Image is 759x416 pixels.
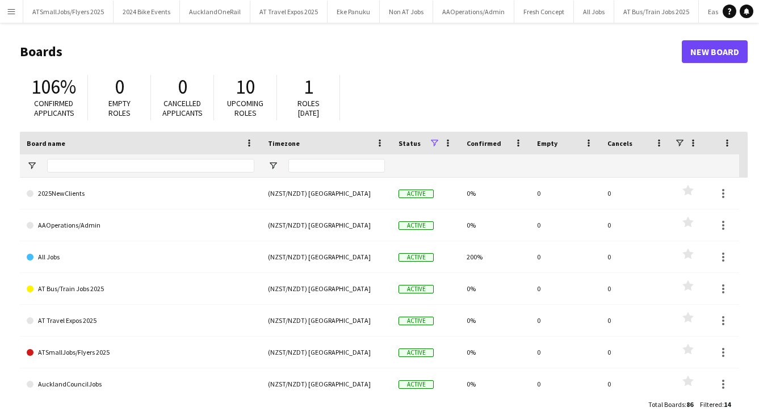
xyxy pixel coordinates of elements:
button: Open Filter Menu [268,161,278,171]
div: 0% [460,337,530,368]
span: Cancels [607,139,632,148]
button: AT Bus/Train Jobs 2025 [614,1,699,23]
div: 0 [530,273,601,304]
div: 0 [530,337,601,368]
span: Empty roles [108,98,131,118]
input: Timezone Filter Input [288,159,385,173]
div: 0 [530,209,601,241]
span: Active [399,221,434,230]
span: Active [399,190,434,198]
button: Eke Panuku [328,1,380,23]
span: Roles [DATE] [297,98,320,118]
button: AAOperations/Admin [433,1,514,23]
button: AucklandOneRail [180,1,250,23]
div: 0% [460,178,530,209]
div: 0 [601,241,671,272]
div: 0 [530,241,601,272]
a: AAOperations/Admin [27,209,254,241]
span: Active [399,380,434,389]
span: 106% [31,74,76,99]
div: (NZST/NZDT) [GEOGRAPHIC_DATA] [261,209,392,241]
span: 0 [178,74,187,99]
div: (NZST/NZDT) [GEOGRAPHIC_DATA] [261,273,392,304]
div: : [700,393,731,415]
button: Fresh Concept [514,1,574,23]
div: 0 [530,368,601,400]
button: Non AT Jobs [380,1,433,23]
a: AucklandCouncilJobs [27,368,254,400]
span: Confirmed applicants [34,98,74,118]
div: : [648,393,693,415]
button: Open Filter Menu [27,161,37,171]
div: 200% [460,241,530,272]
span: Timezone [268,139,300,148]
span: 0 [115,74,124,99]
div: 0 [530,305,601,336]
div: (NZST/NZDT) [GEOGRAPHIC_DATA] [261,305,392,336]
div: 0 [601,178,671,209]
button: ATSmallJobs/Flyers 2025 [23,1,114,23]
div: 0% [460,273,530,304]
span: Empty [537,139,557,148]
span: Status [399,139,421,148]
span: Board name [27,139,65,148]
a: 2025NewClients [27,178,254,209]
div: 0 [601,305,671,336]
div: 0% [460,368,530,400]
a: AT Bus/Train Jobs 2025 [27,273,254,305]
span: 10 [236,74,255,99]
span: Cancelled applicants [162,98,203,118]
button: All Jobs [574,1,614,23]
div: (NZST/NZDT) [GEOGRAPHIC_DATA] [261,337,392,368]
a: AT Travel Expos 2025 [27,305,254,337]
div: 0 [601,337,671,368]
div: 0 [601,368,671,400]
div: (NZST/NZDT) [GEOGRAPHIC_DATA] [261,178,392,209]
a: ATSmallJobs/Flyers 2025 [27,337,254,368]
span: Total Boards [648,400,685,409]
a: New Board [682,40,748,63]
div: 0% [460,209,530,241]
span: Upcoming roles [227,98,263,118]
h1: Boards [20,43,682,60]
div: 0 [601,273,671,304]
input: Board name Filter Input [47,159,254,173]
button: AT Travel Expos 2025 [250,1,328,23]
span: Filtered [700,400,722,409]
div: (NZST/NZDT) [GEOGRAPHIC_DATA] [261,241,392,272]
span: Active [399,285,434,293]
div: 0 [601,209,671,241]
span: 14 [724,400,731,409]
div: 0% [460,305,530,336]
a: All Jobs [27,241,254,273]
span: Confirmed [467,139,501,148]
span: Active [399,317,434,325]
span: Active [399,348,434,357]
button: 2024 Bike Events [114,1,180,23]
span: 86 [686,400,693,409]
div: (NZST/NZDT) [GEOGRAPHIC_DATA] [261,368,392,400]
span: Active [399,253,434,262]
span: 1 [304,74,313,99]
div: 0 [530,178,601,209]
